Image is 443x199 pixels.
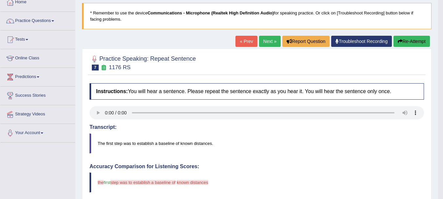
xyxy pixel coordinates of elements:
button: Report Question [282,36,330,47]
h4: You will hear a sentence. Please repeat the sentence exactly as you hear it. You will hear the se... [90,83,424,100]
span: the [98,180,104,185]
span: known distances [177,180,208,185]
blockquote: * Remember to use the device for speaking practice. Or click on [Troubleshoot Recording] button b... [82,3,432,29]
a: Strategy Videos [0,105,75,122]
small: Exam occurring question [100,65,107,71]
h2: Practice Speaking: Repeat Sentence [90,54,196,70]
a: Tests [0,30,75,47]
a: Online Class [0,49,75,66]
small: 1176 RS [109,64,131,70]
a: Troubleshoot Recording [331,36,392,47]
a: « Prev [235,36,257,47]
b: Communications - Microphone (Realtek High Definition Audio) [148,10,274,15]
span: 7 [92,65,99,70]
a: Practice Questions [0,12,75,28]
h4: Transcript: [90,124,424,130]
a: Your Account [0,124,75,140]
span: first [104,180,111,185]
a: Success Stories [0,87,75,103]
blockquote: The first step was to establish a baseline of known distances. [90,133,424,153]
a: Predictions [0,68,75,84]
b: Instructions: [96,89,128,94]
button: Re-Attempt [393,36,430,47]
span: step was to establish a baseline of [111,180,175,185]
h4: Accuracy Comparison for Listening Scores: [90,164,424,169]
a: Next » [259,36,281,47]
